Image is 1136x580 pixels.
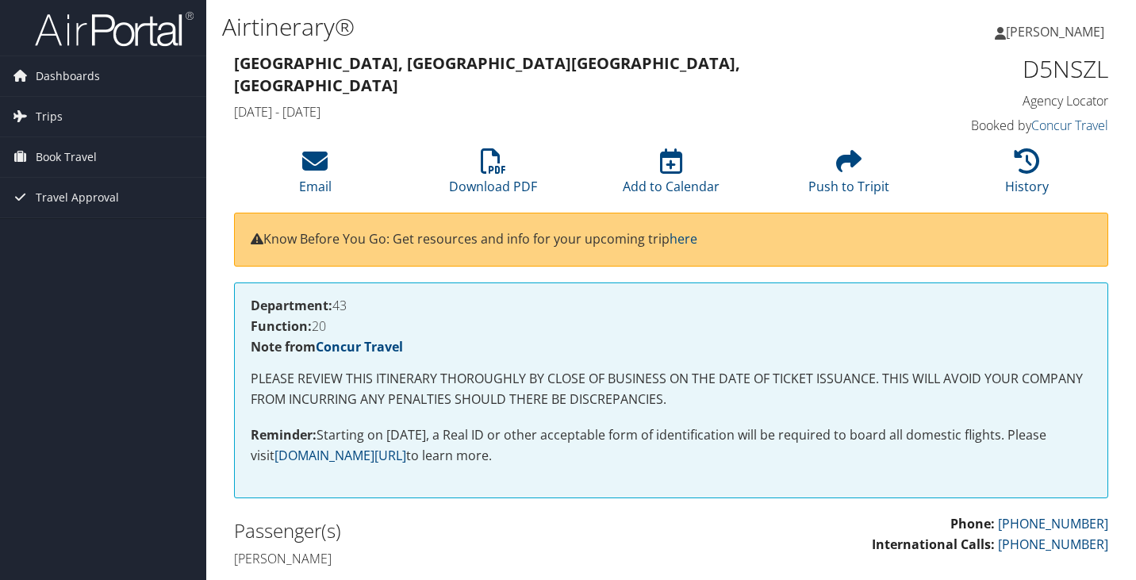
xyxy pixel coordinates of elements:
[1031,117,1108,134] a: Concur Travel
[36,178,119,217] span: Travel Approval
[36,137,97,177] span: Book Travel
[995,8,1120,56] a: [PERSON_NAME]
[908,117,1108,134] h4: Booked by
[998,515,1108,532] a: [PHONE_NUMBER]
[251,299,1092,312] h4: 43
[251,369,1092,409] p: PLEASE REVIEW THIS ITINERARY THOROUGHLY BY CLOSE OF BUSINESS ON THE DATE OF TICKET ISSUANCE. THIS...
[449,157,537,195] a: Download PDF
[234,550,659,567] h4: [PERSON_NAME]
[274,447,406,464] a: [DOMAIN_NAME][URL]
[670,230,697,248] a: here
[316,338,403,355] a: Concur Travel
[1006,23,1104,40] span: [PERSON_NAME]
[808,157,889,195] a: Push to Tripit
[908,92,1108,109] h4: Agency Locator
[36,97,63,136] span: Trips
[872,536,995,553] strong: International Calls:
[299,157,332,195] a: Email
[623,157,720,195] a: Add to Calendar
[35,10,194,48] img: airportal-logo.png
[251,320,1092,332] h4: 20
[908,52,1108,86] h1: D5NSZL
[222,10,821,44] h1: Airtinerary®
[251,317,312,335] strong: Function:
[251,426,317,444] strong: Reminder:
[998,536,1108,553] a: [PHONE_NUMBER]
[1005,157,1049,195] a: History
[36,56,100,96] span: Dashboards
[234,52,740,96] strong: [GEOGRAPHIC_DATA], [GEOGRAPHIC_DATA] [GEOGRAPHIC_DATA], [GEOGRAPHIC_DATA]
[251,338,403,355] strong: Note from
[234,103,884,121] h4: [DATE] - [DATE]
[234,517,659,544] h2: Passenger(s)
[251,229,1092,250] p: Know Before You Go: Get resources and info for your upcoming trip
[950,515,995,532] strong: Phone:
[251,425,1092,466] p: Starting on [DATE], a Real ID or other acceptable form of identification will be required to boar...
[251,297,332,314] strong: Department:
